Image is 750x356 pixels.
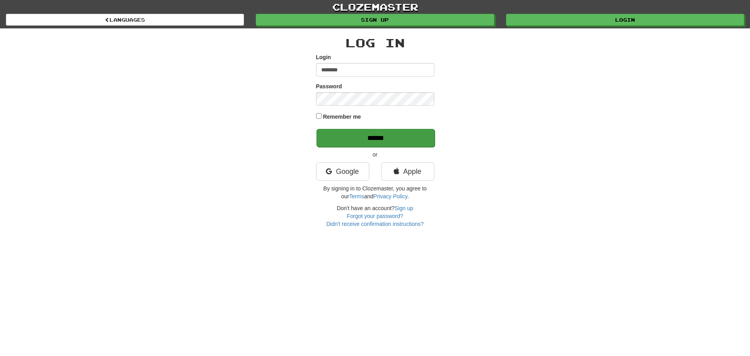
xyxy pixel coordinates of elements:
[381,162,434,181] a: Apple
[323,113,361,121] label: Remember me
[6,14,244,26] a: Languages
[316,185,434,200] p: By signing in to Clozemaster, you agree to our and .
[373,193,407,199] a: Privacy Policy
[316,82,342,90] label: Password
[395,205,413,211] a: Sign up
[326,221,424,227] a: Didn't receive confirmation instructions?
[347,213,403,219] a: Forgot your password?
[506,14,744,26] a: Login
[316,162,369,181] a: Google
[256,14,494,26] a: Sign up
[316,151,434,158] p: or
[316,53,331,61] label: Login
[316,36,434,49] h2: Log In
[316,204,434,228] div: Don't have an account?
[349,193,364,199] a: Terms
